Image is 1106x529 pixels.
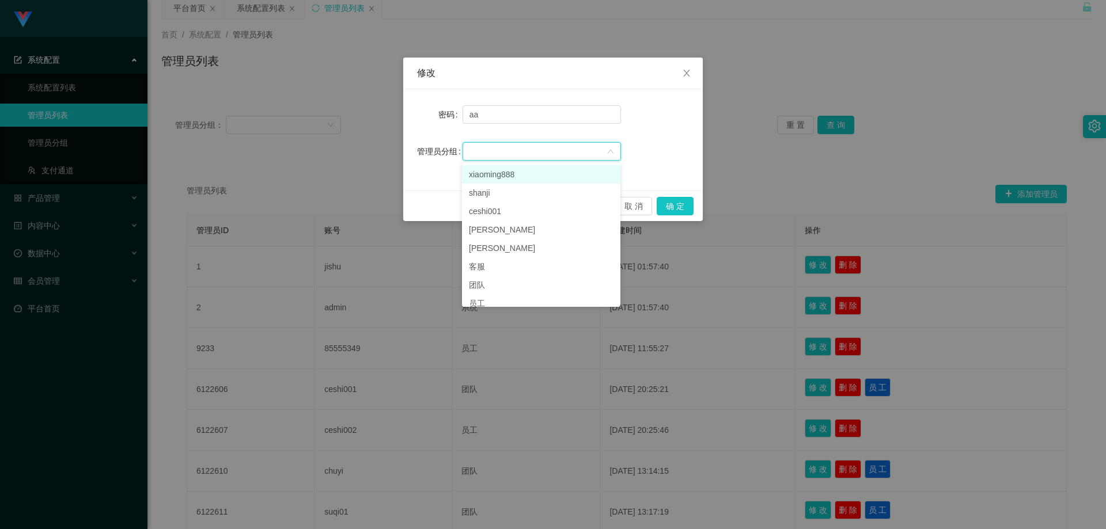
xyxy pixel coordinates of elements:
[417,67,689,79] div: 修改
[657,197,694,215] button: 确 定
[462,184,620,202] li: shanji
[462,220,620,239] li: [PERSON_NAME]
[682,68,691,78] i: 图标: close
[607,148,614,156] i: 图标: down
[615,197,652,215] button: 取 消
[462,276,620,294] li: 团队
[462,239,620,257] li: [PERSON_NAME]
[671,58,703,90] button: Close
[463,105,621,124] input: 请输入密码
[462,257,620,276] li: 客服
[462,294,620,313] li: 员工
[417,147,465,156] label: 管理员分组：
[438,110,463,119] label: 密码：
[462,165,620,184] li: xiaoming888
[462,202,620,220] li: ceshi001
